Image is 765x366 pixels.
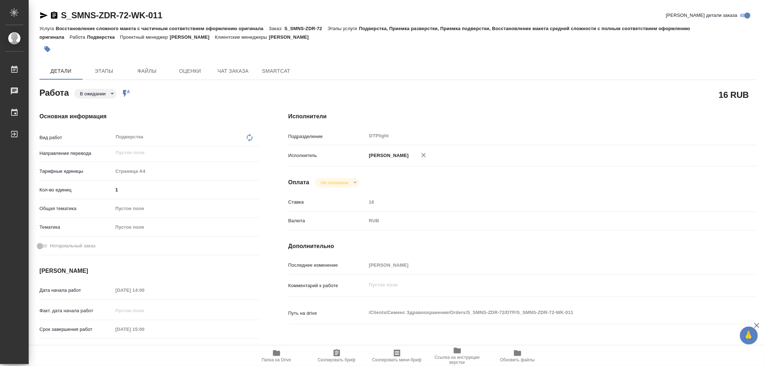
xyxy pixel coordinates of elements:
p: Этапы услуги [327,26,359,31]
p: [PERSON_NAME] [367,152,409,159]
p: [PERSON_NAME] [269,34,314,40]
p: Подразделение [288,133,367,140]
span: Чат заказа [216,67,250,76]
p: Проектный менеджер [120,34,170,40]
span: Скопировать бриф [318,357,355,362]
button: 🙏 [740,327,758,344]
p: Дата начала работ [39,287,113,294]
span: Детали [44,67,78,76]
p: Срок завершения работ [39,326,113,333]
p: Тематика [39,224,113,231]
button: Скопировать бриф [307,346,367,366]
div: Пустое поле [113,203,260,215]
a: S_SMNS-ZDR-72-WK-011 [61,10,162,20]
div: В ожидании [74,89,117,99]
input: Пустое поле [113,324,176,334]
button: Удалить исполнителя [416,147,431,163]
p: Факт. дата начала работ [39,307,113,314]
span: [PERSON_NAME] детали заказа [666,12,737,19]
p: S_SMNS-ZDR-72 [284,26,327,31]
p: Тарифные единицы [39,168,113,175]
h2: Работа [39,86,69,99]
p: Восстановление сложного макета с частичным соответствием оформлению оригинала [56,26,269,31]
h4: Исполнители [288,112,757,121]
p: Услуга [39,26,56,31]
p: Подверстка [87,34,120,40]
textarea: /Clients/Сименс Здравоохранение/Orders/S_SMNS-ZDR-72/DTP/S_SMNS-ZDR-72-WK-011 [367,306,718,319]
button: Обновить файлы [487,346,548,366]
span: Файлы [130,67,164,76]
p: Кол-во единиц [39,186,113,194]
div: Пустое поле [115,224,251,231]
div: Пустое поле [115,205,251,212]
h4: [PERSON_NAME] [39,267,260,275]
button: Папка на Drive [246,346,307,366]
span: Скопировать мини-бриф [372,357,421,362]
span: Этапы [87,67,121,76]
input: ✎ Введи что-нибудь [113,185,260,195]
button: Ссылка на инструкции верстки [427,346,487,366]
p: Подверстка, Приемка разверстки, Приемка подверстки, Восстановление макета средней сложности с пол... [39,26,690,40]
input: Пустое поле [115,148,243,157]
p: Заказ: [269,26,284,31]
input: Пустое поле [367,197,718,207]
span: Обновить файлы [500,357,535,362]
p: Работа [70,34,87,40]
div: Пустое поле [113,221,260,233]
div: В ожидании [315,178,359,187]
input: Пустое поле [113,285,176,295]
p: Вид работ [39,134,113,141]
span: SmartCat [259,67,293,76]
span: Ссылка на инструкции верстки [431,355,483,365]
p: Ставка [288,199,367,206]
button: Скопировать ссылку [50,11,58,20]
p: Направление перевода [39,150,113,157]
div: RUB [367,215,718,227]
div: Страница А4 [113,165,260,177]
button: В ожидании [78,91,108,97]
input: Пустое поле [113,305,176,316]
h2: 16 RUB [719,89,749,101]
button: Добавить тэг [39,41,55,57]
p: Путь на drive [288,310,367,317]
p: Последнее изменение [288,262,367,269]
p: Клиентские менеджеры [215,34,269,40]
span: Папка на Drive [262,357,291,362]
p: Общая тематика [39,205,113,212]
button: Скопировать ссылку для ЯМессенджера [39,11,48,20]
h4: Оплата [288,178,310,187]
h4: Основная информация [39,112,260,121]
p: Валюта [288,217,367,224]
p: Исполнитель [288,152,367,159]
p: [PERSON_NAME] [170,34,215,40]
span: Оценки [173,67,207,76]
span: 🙏 [743,328,755,343]
h4: Дополнительно [288,242,757,251]
span: Нотариальный заказ [50,242,95,249]
button: Не оплачена [318,180,350,186]
input: Пустое поле [367,260,718,270]
button: Скопировать мини-бриф [367,346,427,366]
p: Комментарий к работе [288,282,367,289]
